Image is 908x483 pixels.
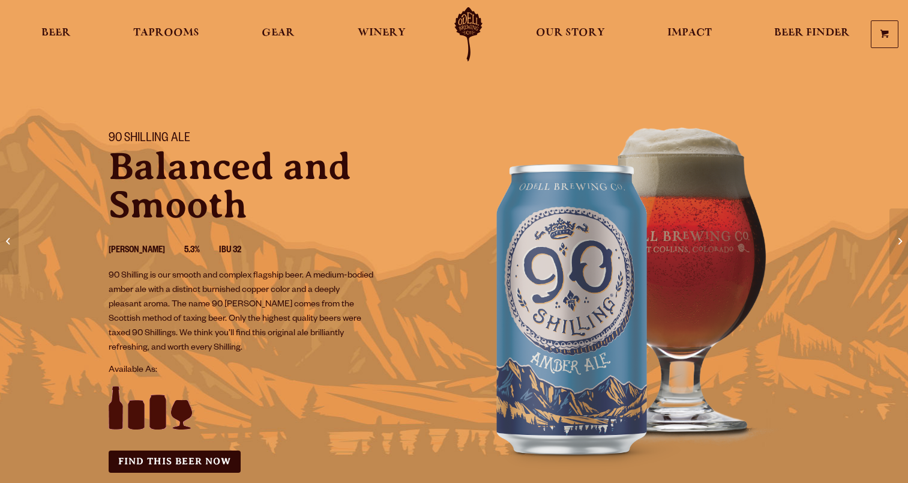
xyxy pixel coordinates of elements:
[774,28,850,38] span: Beer Finder
[41,28,71,38] span: Beer
[350,7,413,61] a: Winery
[358,28,406,38] span: Winery
[109,243,184,259] li: [PERSON_NAME]
[446,7,491,61] a: Odell Home
[109,363,440,378] p: Available As:
[109,147,440,224] p: Balanced and Smooth
[219,243,260,259] li: IBU 32
[109,132,440,147] h1: 90 Shilling Ale
[536,28,605,38] span: Our Story
[125,7,207,61] a: Taprooms
[667,28,712,38] span: Impact
[262,28,295,38] span: Gear
[109,451,241,473] a: Find this Beer Now
[109,269,374,356] p: 90 Shilling is our smooth and complex flagship beer. A medium-bodied amber ale with a distinct bu...
[133,28,199,38] span: Taprooms
[660,7,720,61] a: Impact
[766,7,858,61] a: Beer Finder
[34,7,79,61] a: Beer
[528,7,613,61] a: Our Story
[184,243,219,259] li: 5.3%
[254,7,302,61] a: Gear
